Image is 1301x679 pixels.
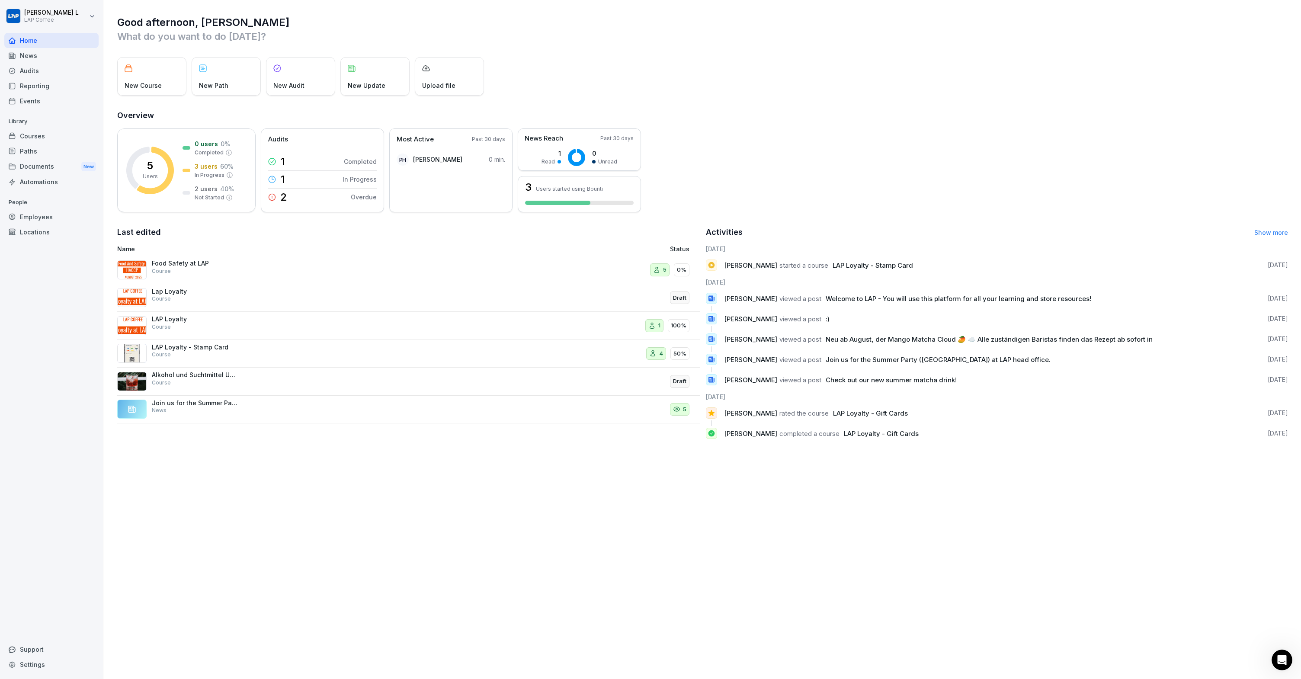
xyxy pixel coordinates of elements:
[706,278,1288,287] h6: [DATE]
[4,159,99,175] div: Documents
[42,4,98,11] h1: [PERSON_NAME]
[671,321,686,330] p: 100%
[31,82,166,109] div: Nevermind again , its gone. I will start them both over again.
[677,266,686,274] p: 0%
[663,266,667,274] p: 5
[152,371,238,379] p: Alkohol und Suchtmittel Unterweisung
[7,25,166,53] div: Josh says…
[833,409,908,417] span: LAP Loyalty - Gift Cards
[4,642,99,657] div: Support
[117,256,700,284] a: Food Safety at LAPCourse50%
[268,135,288,144] p: Audits
[826,376,957,384] span: Check out our new summer matcha drink!
[195,162,218,171] p: 3 users
[683,405,686,414] p: 5
[4,657,99,672] a: Settings
[351,192,377,202] p: Overdue
[117,288,147,307] img: f50nzvx4ss32m6aoab4l0s5i.png
[117,340,700,368] a: LAP Loyalty - Stamp CardCourse450%
[658,321,660,330] p: 1
[4,159,99,175] a: DocumentsNew
[273,81,304,90] p: New Audit
[833,261,913,269] span: LAP Loyalty - Stamp Card
[7,210,166,307] div: Miriam says…
[1268,261,1288,269] p: [DATE]
[472,135,505,143] p: Past 30 days
[4,128,99,144] a: Courses
[7,167,166,210] div: Josh says…
[125,81,162,90] p: New Course
[724,295,777,303] span: [PERSON_NAME]
[4,93,99,109] div: Events
[4,78,99,93] div: Reporting
[152,259,238,267] p: Food Safety at LAP
[1254,229,1288,236] a: Show more
[117,312,700,340] a: LAP LoyaltyCourse1100%
[826,295,1091,303] span: Welcome to LAP - You will use this platform for all your learning and store resources!
[673,294,686,302] p: Draft
[1268,335,1288,343] p: [DATE]
[117,284,700,312] a: Lap LoyaltyCourseDraft
[7,210,142,288] div: Hi [PERSON_NAME],you should now be able to generate the AI video. Please let me know if you exper...
[42,11,84,19] p: Active 15h ago
[31,53,166,80] div: Nevermind! I got it back from another tab that I could save the project with
[148,280,162,294] button: Send a message…
[779,335,821,343] span: viewed a post
[4,224,99,240] a: Locations
[280,174,285,185] p: 1
[195,184,218,193] p: 2 users
[38,87,159,104] div: Nevermind again , its gone. I will start them both over again.
[673,377,686,386] p: Draft
[779,295,821,303] span: viewed a post
[397,154,409,166] div: PH
[7,116,166,167] div: Miriam says…
[152,407,167,414] p: News
[826,315,830,323] span: :)
[4,209,99,224] a: Employees
[724,429,777,438] span: [PERSON_NAME]
[24,9,79,16] p: [PERSON_NAME] L
[706,392,1288,401] h6: [DATE]
[779,409,829,417] span: rated the course
[152,351,171,359] p: Course
[422,81,455,90] p: Upload file
[25,5,38,19] img: Profile image for Miriam
[592,149,617,158] p: 0
[31,167,166,203] div: Thank you, and no need to apologise. Let me know the outcome and whether I should redo the scenar...
[4,63,99,78] a: Audits
[673,349,686,358] p: 50%
[31,25,166,52] div: I also just lost LAP Loyalty content and have to start over again 🫠
[81,162,96,172] div: New
[117,16,1288,29] h1: Good afternoon, [PERSON_NAME]
[117,109,1288,122] h2: Overview
[397,135,434,144] p: Most Active
[724,261,777,269] span: [PERSON_NAME]
[1268,429,1288,438] p: [DATE]
[4,33,99,48] a: Home
[117,344,147,363] img: js5i5wyj94j5fuqc1aabkyon.png
[7,265,166,280] textarea: Message…
[152,379,171,387] p: Course
[724,376,777,384] span: [PERSON_NAME]
[1268,375,1288,384] p: [DATE]
[779,261,828,269] span: started a course
[195,149,224,157] p: Completed
[670,244,689,253] p: Status
[4,48,99,63] a: News
[38,58,159,75] div: Nevermind! I got it back from another tab that I could save the project with
[117,226,700,238] h2: Last edited
[343,175,377,184] p: In Progress
[4,174,99,189] div: Automations
[525,182,532,192] h3: 3
[4,144,99,159] div: Paths
[117,396,700,424] a: Join us for the Summer Party ([GEOGRAPHIC_DATA]) at LAP head office.News5
[779,429,840,438] span: completed a course
[152,315,238,323] p: LAP Loyalty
